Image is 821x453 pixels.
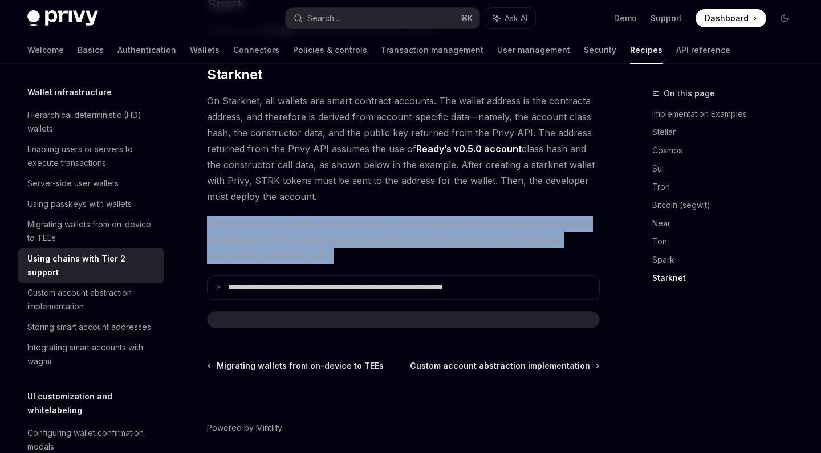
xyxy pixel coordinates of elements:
div: Using passkeys with wallets [27,197,132,211]
img: dark logo [27,10,98,26]
a: Transaction management [381,36,483,64]
a: Basics [78,36,104,64]
a: API reference [676,36,730,64]
a: Integrating smart accounts with wagmi [18,337,164,372]
span: Starknet [207,66,262,84]
a: Wallets [190,36,220,64]
a: Near [652,214,803,232]
span: Migrating wallets from on-device to TEEs [217,360,384,372]
a: Storing smart account addresses [18,317,164,337]
span: On Starknet, all wallets are smart contract accounts. The wallet address is the contracta address... [207,93,600,205]
a: Spark [652,251,803,269]
a: Connectors [233,36,279,64]
span: ⌘ K [461,14,473,23]
button: Toggle dark mode [775,9,794,27]
h5: UI customization and whitelabeling [27,390,164,417]
a: Hierarchical deterministic (HD) wallets [18,105,164,139]
a: Authentication [117,36,176,64]
div: Storing smart account addresses [27,320,151,334]
a: Custom account abstraction implementation [18,283,164,317]
div: Search... [307,11,339,25]
div: Integrating smart accounts with wagmi [27,341,157,368]
a: Powered by Mintlify [207,422,282,434]
a: Implementation Examples [652,105,803,123]
div: Hierarchical deterministic (HD) wallets [27,108,157,136]
div: Using chains with Tier 2 support [27,252,157,279]
a: Dashboard [696,9,766,27]
a: Migrating wallets from on-device to TEEs [18,214,164,248]
span: Dashboard [705,13,749,24]
a: Stellar [652,123,803,141]
a: Ready’s v0.5.0 account [416,143,522,155]
a: Security [584,36,616,64]
a: Sui [652,160,803,178]
button: Search...⌘K [286,8,479,28]
a: User management [497,36,570,64]
div: Migrating wallets from on-device to TEEs [27,218,157,245]
a: Cosmos [652,141,803,160]
a: Bitcoin (segwit) [652,196,803,214]
a: Support [651,13,682,24]
a: Ton [652,232,803,251]
a: Server-side user wallets [18,173,164,194]
div: Server-side user wallets [27,177,119,190]
span: On this page [664,87,715,100]
a: Policies & controls [293,36,367,64]
h5: Wallet infrastructure [27,85,112,99]
a: Welcome [27,36,64,64]
a: Migrating wallets from on-device to TEEs [208,360,384,372]
a: Tron [652,178,803,196]
span: If you wish to use a different account contract than Ready 0.5.0, we suggest maintaining the addr... [207,216,600,264]
a: Demo [614,13,637,24]
a: Enabling users or servers to execute transactions [18,139,164,173]
div: Enabling users or servers to execute transactions [27,142,157,170]
a: Starknet [652,269,803,287]
a: Custom account abstraction implementation [410,360,599,372]
span: Ask AI [505,13,527,24]
a: Using chains with Tier 2 support [18,248,164,283]
span: Custom account abstraction implementation [410,360,590,372]
button: Ask AI [485,8,535,28]
a: Using passkeys with wallets [18,194,164,214]
div: Custom account abstraction implementation [27,286,157,313]
a: Recipes [630,36,663,64]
